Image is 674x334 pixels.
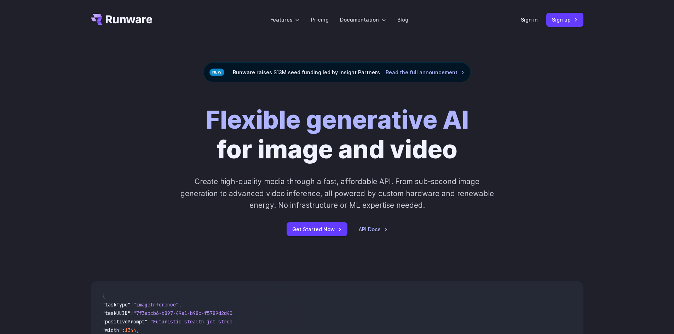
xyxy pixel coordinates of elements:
span: "Futuristic stealth jet streaking through a neon-lit cityscape with glowing purple exhaust" [150,318,408,325]
span: "7f3ebcb6-b897-49e1-b98c-f5789d2d40d7" [133,310,241,316]
span: { [102,293,105,299]
span: 1344 [125,327,136,333]
strong: Flexible generative AI [206,105,469,135]
span: , [179,301,182,308]
a: Go to / [91,14,152,25]
span: "positivePrompt" [102,318,148,325]
span: , [136,327,139,333]
a: API Docs [359,225,388,233]
a: Pricing [311,16,329,24]
a: Read the full announcement [386,68,465,76]
span: : [148,318,150,325]
span: : [122,327,125,333]
span: "imageInference" [133,301,179,308]
p: Create high-quality media through a fast, affordable API. From sub-second image generation to adv... [179,176,495,211]
div: Runware raises $13M seed funding led by Insight Partners [203,62,471,82]
a: Sign in [521,16,538,24]
label: Features [270,16,300,24]
span: "taskUUID" [102,310,131,316]
span: "taskType" [102,301,131,308]
a: Get Started Now [287,222,347,236]
a: Sign up [546,13,583,27]
a: Blog [397,16,408,24]
label: Documentation [340,16,386,24]
span: : [131,301,133,308]
h1: for image and video [206,105,469,164]
span: : [131,310,133,316]
span: "width" [102,327,122,333]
